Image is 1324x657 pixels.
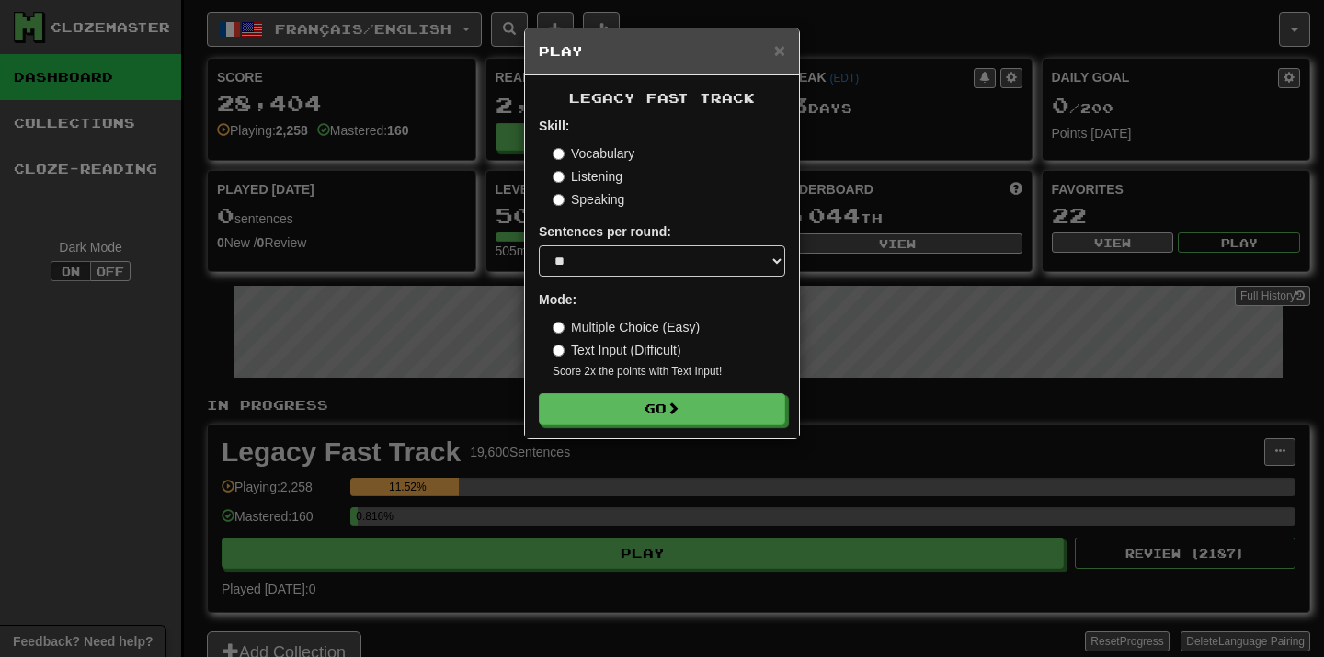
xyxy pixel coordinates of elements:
[774,40,785,61] span: ×
[539,292,576,307] strong: Mode:
[553,190,624,209] label: Speaking
[553,148,565,160] input: Vocabulary
[539,119,569,133] strong: Skill:
[553,345,565,357] input: Text Input (Difficult)
[553,322,565,334] input: Multiple Choice (Easy)
[774,40,785,60] button: Close
[553,341,681,359] label: Text Input (Difficult)
[539,393,785,425] button: Go
[553,144,634,163] label: Vocabulary
[553,171,565,183] input: Listening
[553,194,565,206] input: Speaking
[553,318,700,336] label: Multiple Choice (Easy)
[539,42,785,61] h5: Play
[553,364,785,379] small: Score 2x the points with Text Input !
[569,90,755,106] span: Legacy Fast Track
[539,222,671,241] label: Sentences per round:
[553,167,622,186] label: Listening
